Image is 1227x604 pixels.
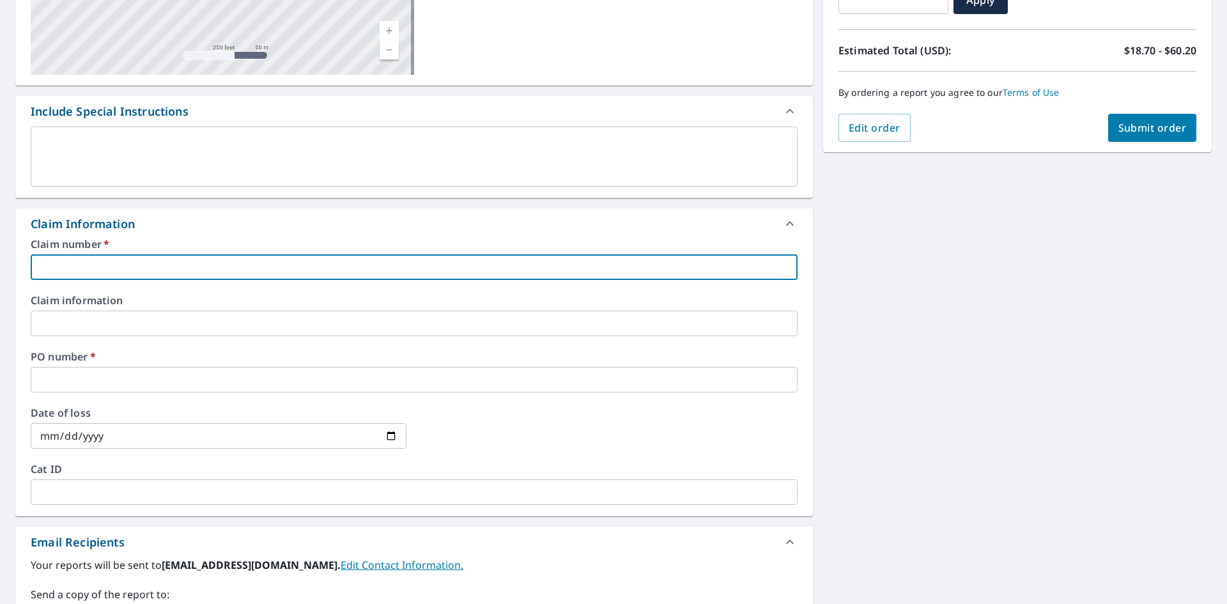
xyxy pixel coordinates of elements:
button: Submit order [1108,114,1197,142]
label: Send a copy of the report to: [31,587,798,602]
div: Include Special Instructions [31,103,189,120]
span: Submit order [1118,121,1187,135]
div: Email Recipients [31,534,125,551]
label: Date of loss [31,408,406,418]
label: PO number [31,352,798,362]
label: Cat ID [31,464,798,474]
p: $18.70 - $60.20 [1124,43,1196,58]
label: Claim number [31,239,798,249]
a: Terms of Use [1003,86,1060,98]
p: Estimated Total (USD): [838,43,1017,58]
div: Include Special Instructions [15,96,813,127]
button: Edit order [838,114,911,142]
div: Claim Information [31,215,135,233]
a: Current Level 17, Zoom In [380,21,399,40]
label: Your reports will be sent to [31,557,798,573]
a: Current Level 17, Zoom Out [380,40,399,59]
span: Edit order [849,121,900,135]
div: Email Recipients [15,527,813,557]
b: [EMAIL_ADDRESS][DOMAIN_NAME]. [162,558,341,572]
div: Claim Information [15,208,813,239]
p: By ordering a report you agree to our [838,87,1196,98]
a: EditContactInfo [341,558,463,572]
label: Claim information [31,295,798,306]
